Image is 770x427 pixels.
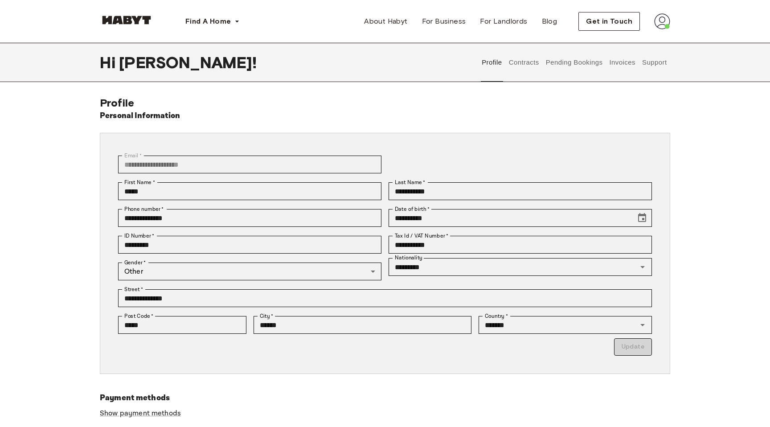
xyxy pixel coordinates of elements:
span: [PERSON_NAME] ! [119,53,257,72]
div: You can't change your email address at the moment. Please reach out to customer support in case y... [118,156,381,173]
button: Support [641,43,668,82]
label: First Name [124,178,155,186]
button: Open [636,319,649,331]
span: For Landlords [480,16,527,27]
span: About Habyt [364,16,407,27]
label: Phone number [124,205,164,213]
label: Last Name [395,178,426,186]
label: Nationality [395,254,422,262]
span: For Business [422,16,466,27]
a: About Habyt [357,12,414,30]
label: Country [485,312,508,320]
button: Open [636,261,649,273]
label: Email [124,152,142,160]
span: Find A Home [185,16,231,27]
img: avatar [654,13,670,29]
label: Post Code [124,312,154,320]
button: Choose date, selected date is Aug 2, 1988 [633,209,651,227]
button: Invoices [608,43,636,82]
span: Get in Touch [586,16,632,27]
button: Find A Home [178,12,247,30]
label: Street [124,285,143,293]
a: For Landlords [473,12,534,30]
label: Date of birth [395,205,430,213]
h6: Personal Information [100,110,180,122]
h6: Payment methods [100,392,670,404]
img: Habyt [100,16,153,25]
div: user profile tabs [479,43,670,82]
a: Show payment methods [100,409,181,418]
span: Blog [542,16,557,27]
div: Other [118,263,381,280]
button: Pending Bookings [545,43,604,82]
label: Tax Id / VAT Number [395,232,448,240]
label: City [260,312,274,320]
label: Gender [124,259,146,267]
span: Profile [100,96,134,109]
button: Contracts [508,43,540,82]
span: Hi [100,53,119,72]
a: For Business [415,12,473,30]
button: Profile [481,43,504,82]
label: ID Number [124,232,154,240]
a: Blog [535,12,565,30]
button: Get in Touch [578,12,640,31]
